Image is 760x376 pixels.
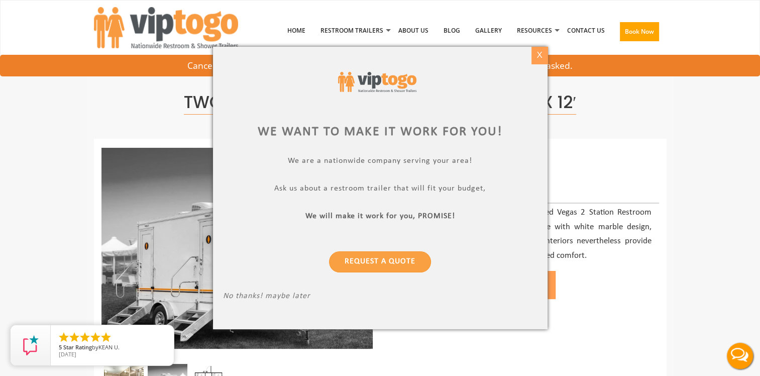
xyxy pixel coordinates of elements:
[68,331,80,343] li: 
[305,212,455,220] b: We will make it work for you, PROMISE!
[98,343,120,351] span: KEAN U.
[338,72,416,92] img: viptogo logo
[100,331,112,343] li: 
[89,331,101,343] li: 
[720,336,760,376] button: Live Chat
[531,47,547,64] div: X
[223,292,537,303] p: No thanks! maybe later
[223,123,537,141] div: We want to make it work for you!
[59,350,76,358] span: [DATE]
[59,343,62,351] span: 5
[63,343,92,351] span: Star Rating
[223,156,537,168] p: We are a nationwide company serving your area!
[21,335,41,355] img: Review Rating
[58,331,70,343] li: 
[329,251,431,272] a: Request a Quote
[79,331,91,343] li: 
[223,184,537,196] p: Ask us about a restroom trailer that will fit your budget,
[59,344,166,351] span: by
